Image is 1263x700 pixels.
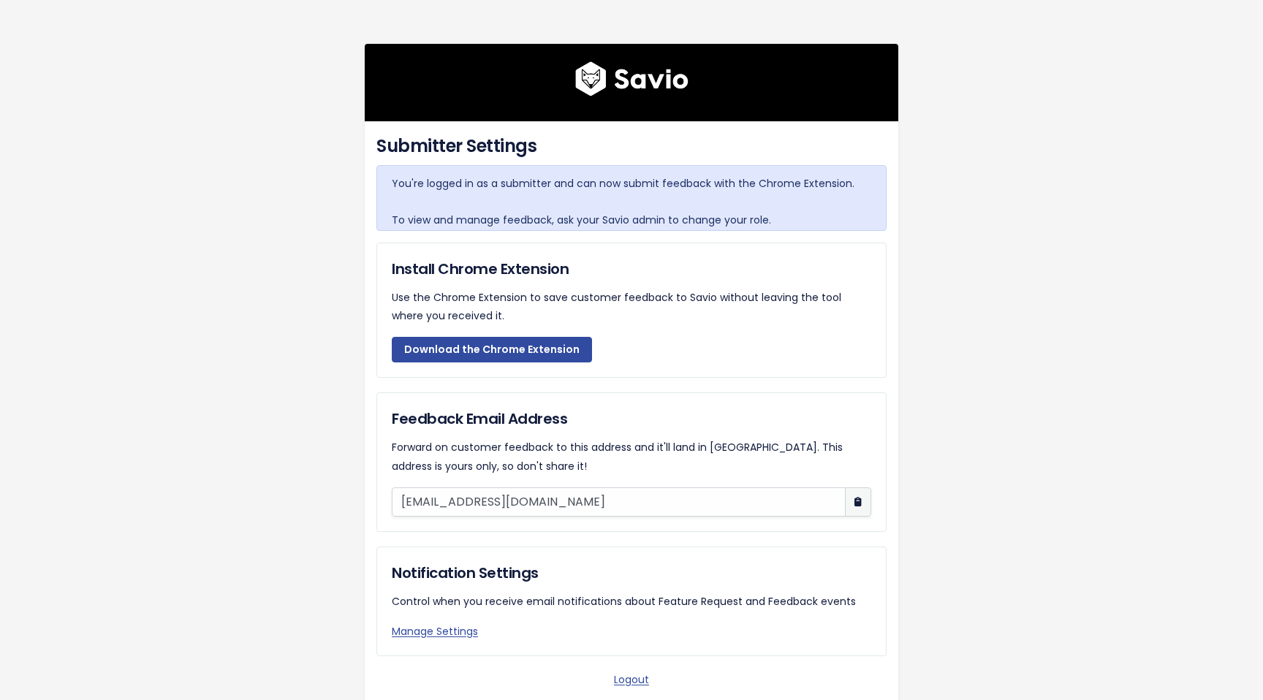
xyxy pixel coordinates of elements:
[392,258,871,280] h5: Install Chrome Extension
[614,672,649,687] a: Logout
[575,61,689,96] img: logo600x187.a314fd40982d.png
[376,133,887,159] h4: Submitter Settings
[392,337,592,363] a: Download the Chrome Extension
[392,175,871,230] p: You're logged in as a submitter and can now submit feedback with the Chrome Extension. To view an...
[392,408,871,430] h5: Feedback Email Address
[392,624,478,639] a: Manage Settings
[392,289,871,325] p: Use the Chrome Extension to save customer feedback to Savio without leaving the tool where you re...
[392,593,871,611] p: Control when you receive email notifications about Feature Request and Feedback events
[392,562,871,584] h5: Notification Settings
[392,438,871,475] p: Forward on customer feedback to this address and it'll land in [GEOGRAPHIC_DATA]. This address is...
